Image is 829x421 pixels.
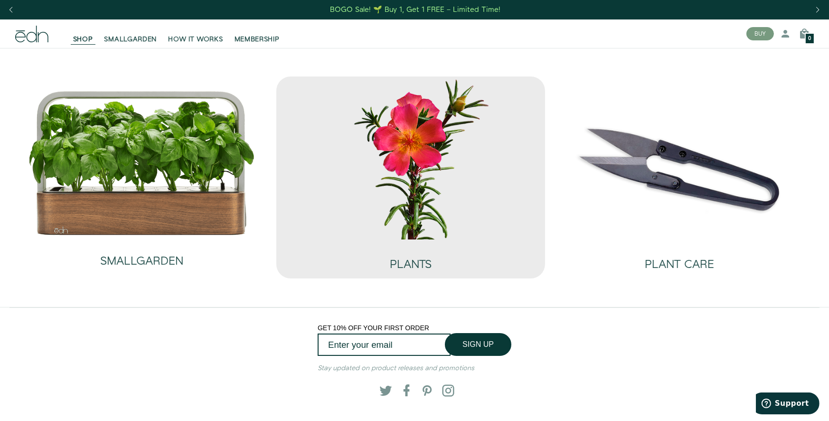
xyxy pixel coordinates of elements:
h2: SMALLGARDEN [100,255,183,268]
button: SIGN UP [445,333,511,356]
em: Stay updated on product releases and promotions [318,364,474,373]
a: MEMBERSHIP [229,23,285,44]
span: SHOP [73,35,93,44]
a: BOGO Sale! 🌱 Buy 1, Get 1 FREE – Limited Time! [330,2,502,17]
a: PLANT CARE [553,239,806,278]
span: HOW IT WORKS [168,35,223,44]
input: Enter your email [318,334,451,356]
div: BOGO Sale! 🌱 Buy 1, Get 1 FREE – Limited Time! [330,5,500,15]
button: BUY [746,27,774,40]
span: MEMBERSHIP [235,35,280,44]
a: SMALLGARDEN [99,23,163,44]
h2: PLANTS [390,258,432,271]
a: SHOP [67,23,99,44]
a: SMALLGARDEN [28,236,256,275]
span: SMALLGARDEN [104,35,157,44]
a: HOW IT WORKS [162,23,228,44]
iframe: Opens a widget where you can find more information [756,392,820,416]
h2: PLANT CARE [645,258,714,271]
a: PLANTS [284,239,537,278]
span: GET 10% OFF YOUR FIRST ORDER [318,324,429,332]
span: 0 [809,36,811,41]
